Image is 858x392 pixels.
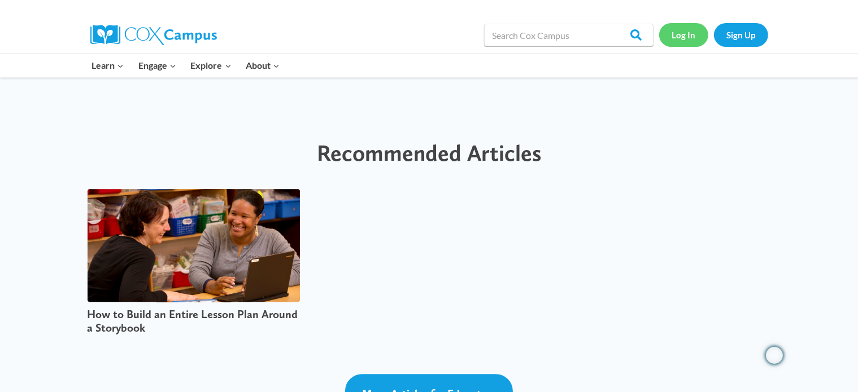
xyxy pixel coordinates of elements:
[85,54,132,77] button: Child menu of Learn
[88,189,300,340] a: teachers making classroom lesson plan How to Build an Entire Lesson Plan Around a Storybook
[659,23,768,46] nav: Secondary Navigation
[88,307,300,334] h3: How to Build an Entire Lesson Plan Around a Storybook
[184,54,239,77] button: Child menu of Explore
[484,24,654,46] input: Search Cox Campus
[131,54,184,77] button: Child menu of Engage
[317,139,541,166] span: Recommended Articles
[82,186,305,305] img: teachers making classroom lesson plan
[85,54,287,77] nav: Primary Navigation
[238,54,287,77] button: Child menu of About
[659,23,708,46] a: Log In
[90,25,217,45] img: Cox Campus
[714,23,768,46] a: Sign Up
